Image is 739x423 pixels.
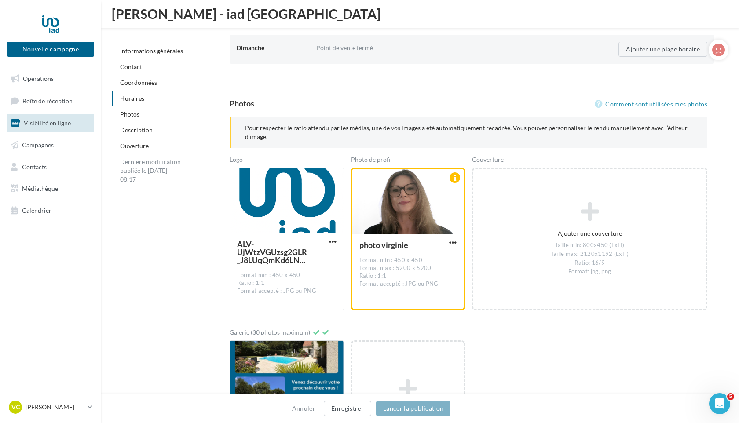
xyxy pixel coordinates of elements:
div: photo virginie [359,241,429,249]
div: Format accepté : JPG ou PNG [237,287,336,295]
p: Pour respecter le ratio attendu par les médias, une de vos images a été automatiquement recadrée.... [245,124,693,141]
button: Nouvelle campagne [7,42,94,57]
a: Comment sont utilisées mes photos [595,99,707,109]
span: ALV-UjWtzVGUzsg2GLR_J8LUqQmKd6LNgjB7PiG9-wl3N7zebGjHCnw [237,240,308,264]
a: Coordonnées [120,79,157,86]
span: VC [11,403,20,412]
span: Calendrier [22,207,51,214]
div: Couverture [472,155,707,168]
a: Ouverture [120,142,149,150]
div: Format min : 450 x 450 [359,256,457,264]
div: Logo [230,155,344,168]
span: [PERSON_NAME] - iad [GEOGRAPHIC_DATA] [112,7,380,20]
a: Contacts [5,158,96,176]
div: Dernière modification publiée le [DATE] 08:17 [112,154,191,187]
a: Médiathèque [5,179,96,198]
div: Galerie (30 photos maximum) [230,328,310,340]
div: Dimanche [237,40,309,56]
div: Photos [230,99,254,107]
button: Ajouter une plage horaire [618,42,707,57]
a: Informations générales [120,47,183,55]
div: Format min : 450 x 450 [237,271,336,279]
a: Contact [120,63,142,70]
a: Visibilité en ligne [5,114,96,132]
a: Boîte de réception [5,91,96,110]
a: Opérations [5,69,96,88]
div: Ratio : 1:1 [359,272,457,280]
button: Lancer la publication [376,401,450,416]
button: Enregistrer [324,401,371,416]
div: Ratio : 1:1 [237,279,336,287]
span: Campagnes [22,141,54,149]
button: Annuler [289,403,319,414]
span: Médiathèque [22,185,58,192]
a: Photos [120,110,139,118]
a: Calendrier [5,201,96,220]
span: Boîte de réception [22,97,73,104]
span: Visibilité en ligne [24,119,71,127]
div: Format accepté : JPG ou PNG [359,280,457,288]
a: VC [PERSON_NAME] [7,399,94,416]
span: Contacts [22,163,47,170]
a: Horaires [120,95,144,102]
p: [PERSON_NAME] [26,403,84,412]
iframe: Intercom live chat [709,393,730,414]
span: 5 [727,393,734,400]
a: Campagnes [5,136,96,154]
div: Format max : 5200 x 5200 [359,264,457,272]
div: Point de vente fermé [316,40,574,56]
a: Description [120,126,153,134]
div: Photo de profil [351,155,465,168]
span: Opérations [23,75,54,82]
